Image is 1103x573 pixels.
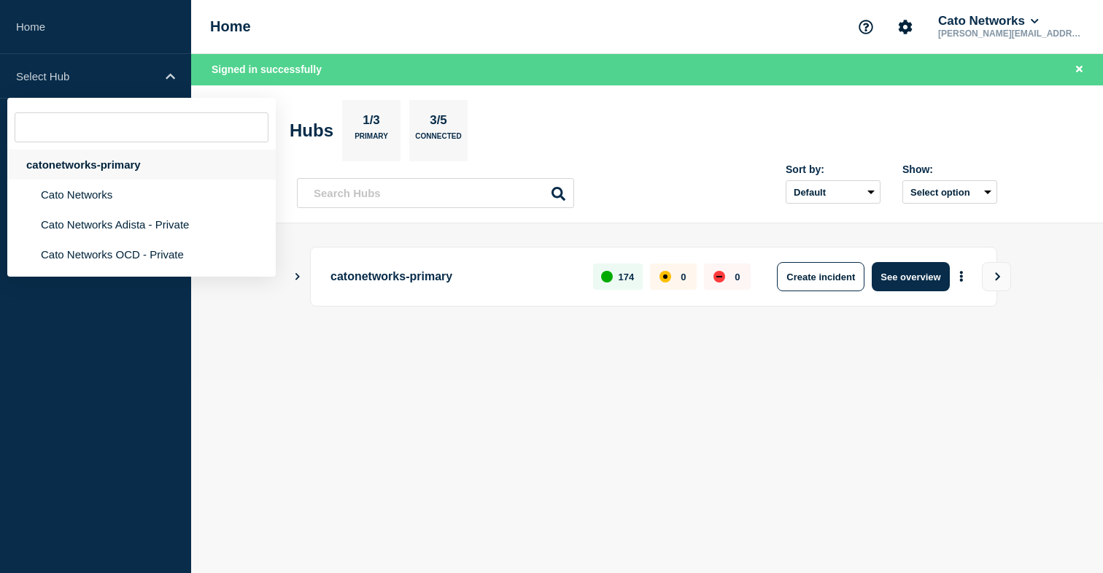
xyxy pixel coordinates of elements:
[735,272,740,282] p: 0
[935,14,1042,28] button: Cato Networks
[851,12,881,42] button: Support
[935,28,1087,39] p: [PERSON_NAME][EMAIL_ADDRESS][DOMAIN_NAME]
[7,209,276,239] li: Cato Networks Adista - Private
[355,132,388,147] p: Primary
[902,164,997,175] div: Show:
[415,132,461,147] p: Connected
[210,18,251,35] h1: Home
[786,164,881,175] div: Sort by:
[952,264,971,291] button: More actions
[713,271,725,282] div: down
[872,262,949,291] button: See overview
[902,180,997,204] button: Select option
[290,120,333,141] h2: Hubs
[601,271,613,282] div: up
[212,64,322,75] span: Signed in successfully
[777,262,864,291] button: Create incident
[7,180,276,209] li: Cato Networks
[330,262,576,291] p: catonetworks-primary
[7,150,276,180] div: catonetworks-primary
[659,271,671,282] div: affected
[786,180,881,204] select: Sort by
[357,113,386,132] p: 1/3
[16,70,156,82] p: Select Hub
[294,272,301,282] button: Show Connected Hubs
[890,12,921,42] button: Account settings
[425,113,453,132] p: 3/5
[297,178,574,208] input: Search Hubs
[7,239,276,269] li: Cato Networks OCD - Private
[982,262,1011,291] button: View
[619,272,635,282] p: 174
[681,272,686,282] p: 0
[1070,61,1088,78] button: Close banner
